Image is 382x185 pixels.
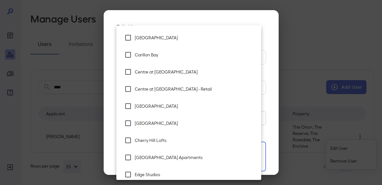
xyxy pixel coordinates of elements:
span: Cherry Hill Lofts [135,137,256,144]
span: Centre at [GEOGRAPHIC_DATA] - Retail [135,86,256,92]
span: Centre at [GEOGRAPHIC_DATA] [135,69,256,75]
span: Carillon Bay [135,52,256,58]
span: [GEOGRAPHIC_DATA] Apartments [135,154,256,161]
span: [GEOGRAPHIC_DATA] [135,103,256,109]
span: [GEOGRAPHIC_DATA] [135,120,256,126]
span: Edge Studios [135,171,256,178]
span: [GEOGRAPHIC_DATA] [135,35,256,41]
